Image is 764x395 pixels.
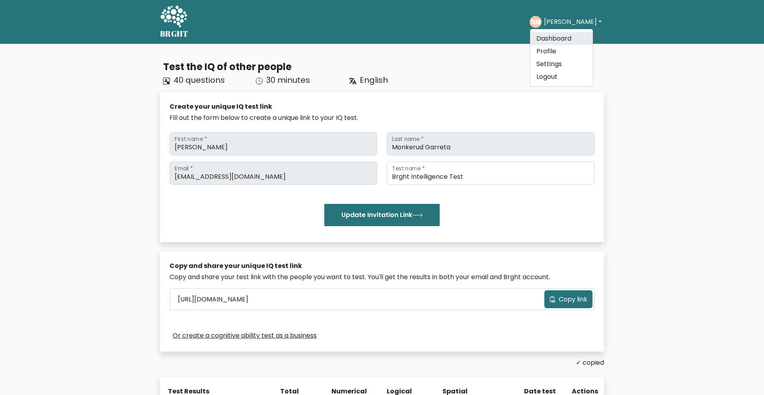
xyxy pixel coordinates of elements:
input: Email [170,162,377,185]
input: Last name [387,132,594,155]
a: Profile [530,45,593,58]
button: Update Invitation Link [324,204,440,226]
div: ✓ copied [160,358,604,368]
div: Create your unique IQ test link [170,102,594,111]
a: BRGHT [160,3,189,41]
input: Test name [387,162,594,185]
div: Fill out the form below to create a unique link to your IQ test. [170,113,594,123]
span: 30 minutes [266,74,310,86]
a: Dashboard [530,32,593,45]
span: Copy link [559,295,587,304]
div: Test the IQ of other people [163,60,604,74]
input: First name [170,132,377,155]
a: Logout [530,70,593,83]
button: Copy link [544,290,592,308]
h5: BRGHT [160,29,189,39]
span: 40 questions [173,74,225,86]
button: [PERSON_NAME] [542,17,604,27]
a: Settings [530,58,593,70]
text: NM [530,17,541,26]
div: Copy and share your test link with the people you want to test. You'll get the results in both yo... [170,272,594,282]
div: Copy and share your unique IQ test link [170,261,594,271]
a: Or create a cognitive ability test as a business [173,331,317,340]
span: English [360,74,388,86]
